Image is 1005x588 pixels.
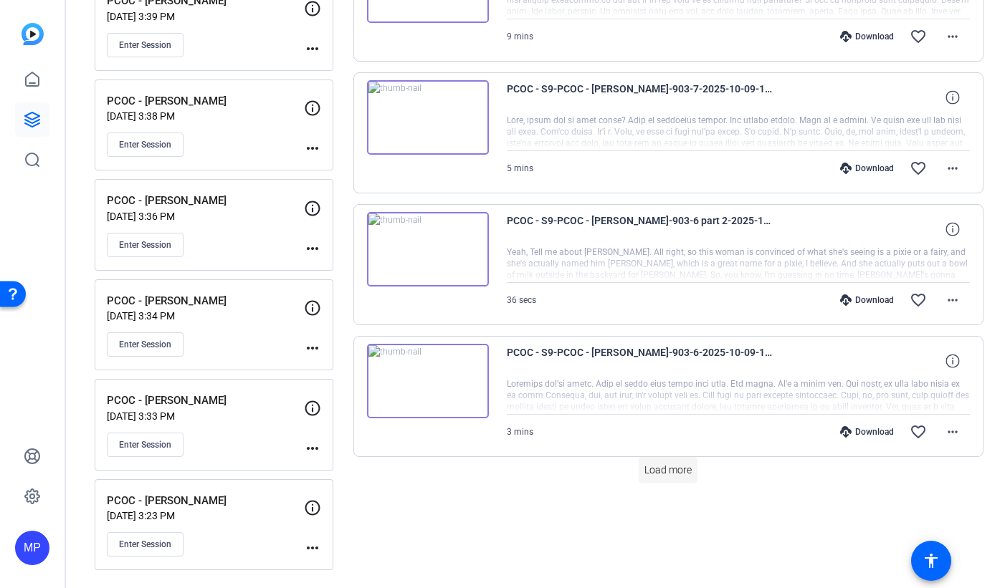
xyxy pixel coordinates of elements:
p: PCOC - [PERSON_NAME] [107,493,304,509]
div: Download [833,163,901,174]
span: PCOC - S9-PCOC - [PERSON_NAME]-903-6 part 2-2025-10-09-17-10-10-145-0 [507,212,772,246]
mat-icon: more_horiz [944,423,961,440]
mat-icon: favorite_border [910,423,927,440]
mat-icon: more_horiz [304,539,321,556]
button: Enter Session [107,332,184,357]
mat-icon: more_horiz [304,140,321,157]
span: 9 mins [507,32,533,42]
p: PCOC - [PERSON_NAME] [107,193,304,209]
p: [DATE] 3:36 PM [107,211,304,222]
p: [DATE] 3:33 PM [107,410,304,422]
span: 36 secs [507,295,536,305]
button: Load more [639,457,697,483]
span: Load more [644,463,692,478]
button: Enter Session [107,433,184,457]
mat-icon: more_horiz [944,28,961,45]
p: PCOC - [PERSON_NAME] [107,93,304,110]
span: PCOC - S9-PCOC - [PERSON_NAME]-903-7-2025-10-09-17-10-56-739-0 [507,80,772,115]
button: Enter Session [107,132,184,157]
span: PCOC - S9-PCOC - [PERSON_NAME]-903-6-2025-10-09-17-06-44-311-0 [507,344,772,378]
mat-icon: more_horiz [304,339,321,357]
img: blue-gradient.svg [22,23,44,45]
div: Download [833,294,901,306]
p: [DATE] 3:39 PM [107,11,304,22]
div: Download [833,426,901,438]
span: Enter Session [119,39,171,51]
mat-icon: accessibility [923,552,940,569]
p: [DATE] 3:34 PM [107,310,304,322]
mat-icon: more_horiz [304,440,321,457]
mat-icon: favorite_border [910,291,927,309]
mat-icon: favorite_border [910,160,927,177]
p: [DATE] 3:23 PM [107,510,304,521]
span: Enter Session [119,539,171,550]
p: PCOC - [PERSON_NAME] [107,293,304,309]
span: Enter Session [119,139,171,150]
mat-icon: favorite_border [910,28,927,45]
button: Enter Session [107,233,184,257]
button: Enter Session [107,532,184,556]
div: MP [15,531,49,565]
span: Enter Session [119,339,171,350]
span: Enter Session [119,239,171,251]
span: 5 mins [507,163,533,173]
span: Enter Session [119,439,171,450]
p: PCOC - [PERSON_NAME] [107,392,304,409]
img: thumb-nail [367,80,489,155]
mat-icon: more_horiz [304,40,321,57]
div: Download [833,31,901,42]
img: thumb-nail [367,344,489,418]
mat-icon: more_horiz [944,291,961,309]
mat-icon: more_horiz [304,240,321,257]
img: thumb-nail [367,212,489,286]
mat-icon: more_horiz [944,160,961,177]
span: 3 mins [507,427,533,437]
button: Enter Session [107,33,184,57]
p: [DATE] 3:38 PM [107,110,304,122]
